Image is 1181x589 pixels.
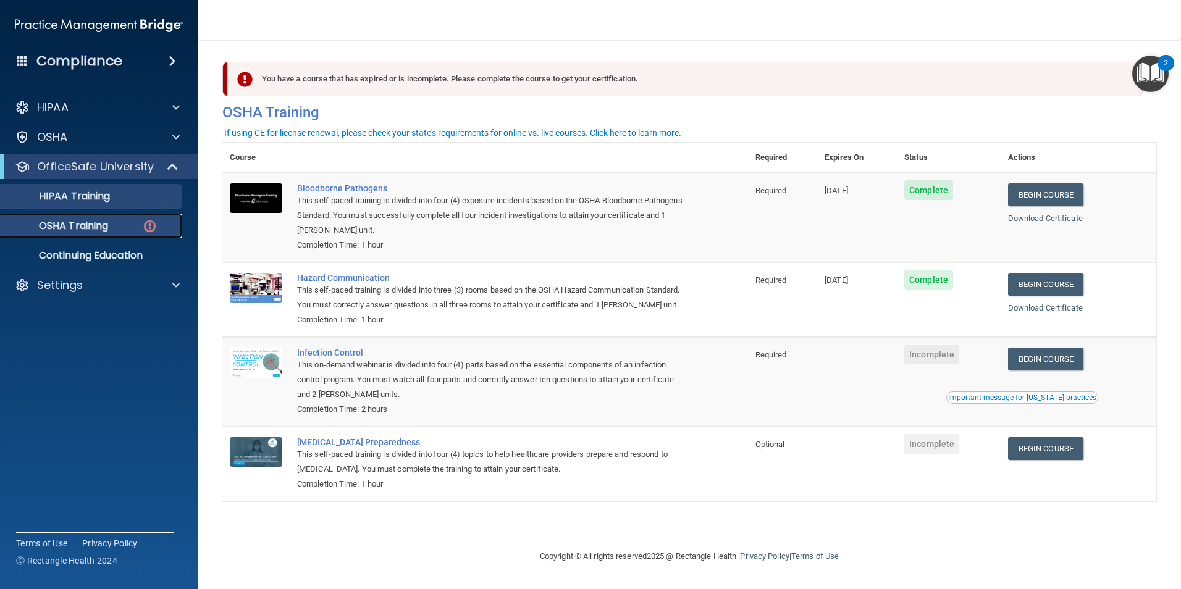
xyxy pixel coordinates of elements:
th: Course [222,143,290,173]
a: Begin Course [1008,183,1083,206]
span: Optional [755,440,785,449]
span: Required [755,275,787,285]
a: Privacy Policy [82,537,138,549]
span: [DATE] [825,275,848,285]
a: Download Certificate [1008,303,1083,312]
p: HIPAA Training [8,190,110,203]
img: PMB logo [15,13,183,38]
th: Actions [1001,143,1156,173]
a: HIPAA [15,100,180,115]
button: Open Resource Center, 2 new notifications [1132,56,1169,92]
img: danger-circle.6113f641.png [142,219,158,234]
a: Download Certificate [1008,214,1083,223]
a: Begin Course [1008,348,1083,370]
a: Infection Control [297,348,686,357]
div: If using CE for license renewal, please check your state's requirements for online vs. live cours... [224,128,681,137]
p: OSHA Training [8,220,108,232]
a: Privacy Policy [740,551,789,561]
a: Hazard Communication [297,273,686,283]
span: Required [755,350,787,359]
a: Bloodborne Pathogens [297,183,686,193]
div: Completion Time: 1 hour [297,238,686,253]
p: OfficeSafe University [37,159,154,174]
span: [DATE] [825,186,848,195]
th: Status [897,143,1001,173]
div: Important message for [US_STATE] practices [948,394,1096,401]
img: exclamation-circle-solid-danger.72ef9ffc.png [237,72,253,87]
th: Required [748,143,817,173]
a: OfficeSafe University [15,159,179,174]
div: Completion Time: 2 hours [297,402,686,417]
a: [MEDICAL_DATA] Preparedness [297,437,686,447]
div: This on-demand webinar is divided into four (4) parts based on the essential components of an inf... [297,357,686,402]
div: This self-paced training is divided into four (4) topics to help healthcare providers prepare and... [297,447,686,477]
p: OSHA [37,130,68,144]
a: Begin Course [1008,273,1083,296]
div: Copyright © All rights reserved 2025 @ Rectangle Health | | [464,537,915,576]
button: If using CE for license renewal, please check your state's requirements for online vs. live cours... [222,127,683,139]
h4: Compliance [36,52,122,70]
a: Terms of Use [791,551,839,561]
span: Ⓒ Rectangle Health 2024 [16,554,117,567]
a: Begin Course [1008,437,1083,460]
div: Completion Time: 1 hour [297,312,686,327]
button: Read this if you are a dental practitioner in the state of CA [946,391,1098,404]
div: This self-paced training is divided into four (4) exposure incidents based on the OSHA Bloodborne... [297,193,686,238]
span: Complete [904,270,953,290]
p: Settings [37,278,83,293]
a: OSHA [15,130,180,144]
div: You have a course that has expired or is incomplete. Please complete the course to get your certi... [227,62,1143,96]
div: This self-paced training is divided into three (3) rooms based on the OSHA Hazard Communication S... [297,283,686,312]
h4: OSHA Training [222,104,1156,121]
a: Settings [15,278,180,293]
span: Required [755,186,787,195]
div: 2 [1164,63,1168,79]
p: Continuing Education [8,249,177,262]
span: Complete [904,180,953,200]
th: Expires On [817,143,897,173]
p: HIPAA [37,100,69,115]
span: Incomplete [904,345,959,364]
a: Terms of Use [16,537,67,549]
div: Completion Time: 1 hour [297,477,686,491]
span: Incomplete [904,434,959,454]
